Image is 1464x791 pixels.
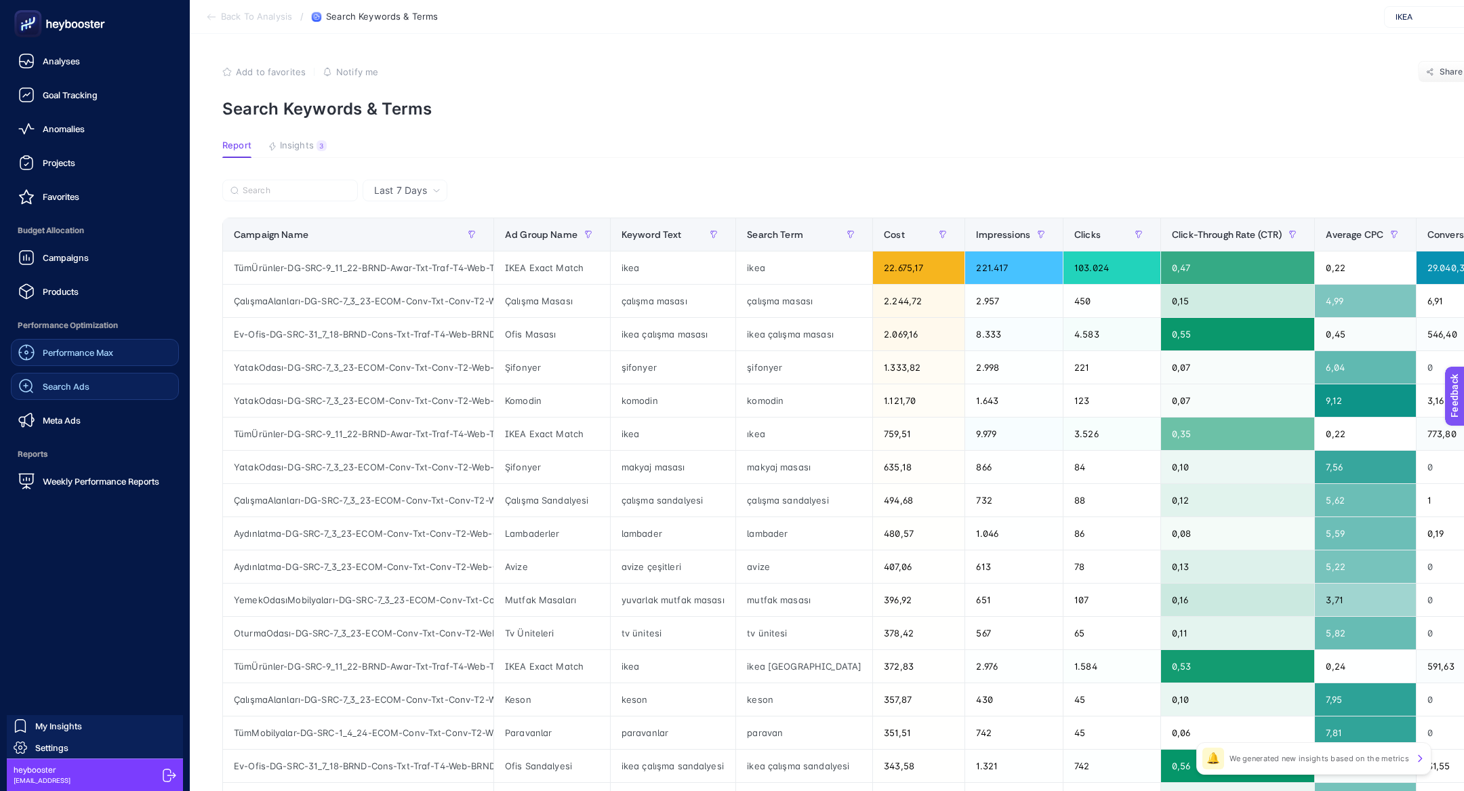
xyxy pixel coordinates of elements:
div: tv ünitesi [611,617,735,649]
div: 7,81 [1315,716,1416,749]
div: 5,62 [1315,484,1416,516]
div: ÇalışmaAlanları-DG-SRC-7_3_23-ECOM-Conv-Txt-Conv-T2-Web-GNRCÇalışmaAlanları [223,683,493,716]
span: Settings [35,742,68,753]
div: 103.024 [1063,251,1160,284]
span: Ad Group Name [505,229,577,240]
span: Share [1440,66,1463,77]
span: Keyword Text [622,229,682,240]
span: Last 7 Days [374,184,427,197]
a: Campaigns [11,244,179,271]
div: 567 [965,617,1063,649]
div: mutfak masası [736,584,872,616]
div: şifonyer [736,351,872,384]
a: Goal Tracking [11,81,179,108]
div: çalışma masası [736,285,872,317]
span: Add to favorites [236,66,306,77]
a: Settings [7,737,183,758]
div: şifonyer [611,351,735,384]
span: Favorites [43,191,79,202]
div: 9.979 [965,418,1063,450]
div: 1.046 [965,517,1063,550]
span: Clicks [1074,229,1101,240]
div: ikea [GEOGRAPHIC_DATA] [736,650,872,683]
div: 0,35 [1161,418,1314,450]
span: Feedback [8,4,52,15]
div: komodin [736,384,872,417]
div: TümÜrünler-DG-SRC-9_11_22-BRND-Awar-Txt-Traf-T4-Web-TumUrunlerBRND [223,418,493,450]
div: 5,59 [1315,517,1416,550]
div: yuvarlak mutfak masası [611,584,735,616]
span: Performance Max [43,347,113,358]
div: çalışma sandalyesi [736,484,872,516]
div: 732 [965,484,1063,516]
div: Ofis Sandalyesi [494,750,610,782]
div: ikea [611,418,735,450]
p: We generated new insights based on the metrics [1229,753,1409,764]
div: lambader [611,517,735,550]
div: 357,87 [873,683,964,716]
a: My Insights [7,715,183,737]
div: 84 [1063,451,1160,483]
div: YatakOdası-DG-SRC-7_3_23-ECOM-Conv-Txt-Conv-T2-Web-GNRCYatakOdası [223,351,493,384]
div: 351,51 [873,716,964,749]
span: Weekly Performance Reports [43,476,159,487]
div: Ev-Ofis-DG-SRC-31_7_18-BRND-Cons-Txt-Traf-T4-Web-BRNDOfisMobilyaları [223,750,493,782]
span: Budget Allocation [11,217,179,244]
div: Ev-Ofis-DG-SRC-31_7_18-BRND-Cons-Txt-Traf-T4-Web-BRNDOfisMobilyaları [223,318,493,350]
div: Komodin [494,384,610,417]
div: 4,99 [1315,285,1416,317]
span: Campaign Name [234,229,308,240]
div: 407,06 [873,550,964,583]
div: 1.584 [1063,650,1160,683]
div: Mutfak Masaları [494,584,610,616]
div: 0,24 [1315,650,1416,683]
div: IKEA Exact Match [494,650,610,683]
div: ÇalışmaAlanları-DG-SRC-7_3_23-ECOM-Conv-Txt-Conv-T2-Web-GNRCÇalışmaAlanları [223,285,493,317]
span: Campaigns [43,252,89,263]
div: Aydınlatma-DG-SRC-7_3_23-ECOM-Conv-Txt-Conv-T2-Web-GNRCAydınlatma [223,517,493,550]
span: Products [43,286,79,297]
span: Search Keywords & Terms [326,12,438,22]
span: Search Ads [43,381,89,392]
div: 0,22 [1315,418,1416,450]
div: makyaj masası [736,451,872,483]
div: 0,06 [1161,716,1314,749]
button: Notify me [323,66,378,77]
div: 78 [1063,550,1160,583]
div: 378,42 [873,617,964,649]
span: Notify me [336,66,378,77]
div: 0,53 [1161,650,1314,683]
div: avize çeşitleri [611,550,735,583]
div: ikea [611,650,735,683]
div: TümÜrünler-DG-SRC-9_11_22-BRND-Awar-Txt-Traf-T4-Web-TumUrunlerBRND [223,650,493,683]
div: TümMobilyalar-DG-SRC-1_4_24-ECOM-Conv-Txt-Conv-T2-Web-GNRCYazÜrünleri [223,716,493,749]
span: Search Term [747,229,803,240]
span: Back To Analysis [221,12,292,22]
div: 372,83 [873,650,964,683]
span: Projects [43,157,75,168]
div: 450 [1063,285,1160,317]
a: Favorites [11,183,179,210]
div: 7,95 [1315,683,1416,716]
div: 759,51 [873,418,964,450]
div: 866 [965,451,1063,483]
a: Search Ads [11,373,179,400]
div: tv ünitesi [736,617,872,649]
span: / [300,11,304,22]
div: 3.526 [1063,418,1160,450]
div: 1.333,82 [873,351,964,384]
div: ikea çalışma masası [736,318,872,350]
div: 480,57 [873,517,964,550]
div: Paravanlar [494,716,610,749]
div: 45 [1063,716,1160,749]
div: 635,18 [873,451,964,483]
div: 1.321 [965,750,1063,782]
div: 86 [1063,517,1160,550]
div: ikea çalışma masası [611,318,735,350]
div: 0,10 [1161,451,1314,483]
span: Insights [280,140,314,151]
div: 1.121,70 [873,384,964,417]
div: makyaj masası [611,451,735,483]
div: 4.583 [1063,318,1160,350]
div: komodin [611,384,735,417]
